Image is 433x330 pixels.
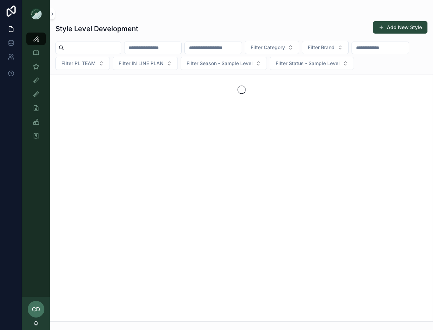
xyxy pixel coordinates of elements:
[302,41,349,54] button: Select Button
[270,57,354,70] button: Select Button
[308,44,335,51] span: Filter Brand
[55,24,138,34] h1: Style Level Development
[373,21,427,34] button: Add New Style
[276,60,340,67] span: Filter Status - Sample Level
[119,60,164,67] span: Filter IN LINE PLAN
[55,57,110,70] button: Select Button
[61,60,96,67] span: Filter PL TEAM
[181,57,267,70] button: Select Button
[113,57,178,70] button: Select Button
[31,8,42,19] img: App logo
[22,28,50,151] div: scrollable content
[32,305,40,313] span: CD
[245,41,299,54] button: Select Button
[251,44,285,51] span: Filter Category
[187,60,253,67] span: Filter Season - Sample Level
